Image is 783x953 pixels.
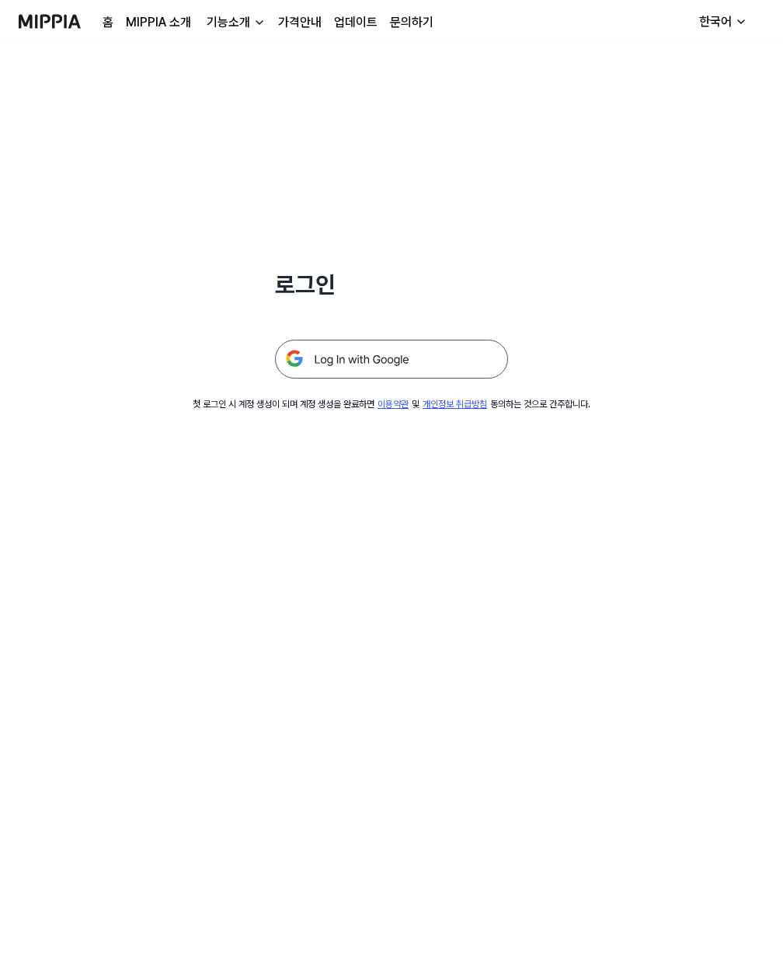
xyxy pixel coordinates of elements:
img: down [253,16,266,29]
button: 한국어 [687,6,757,37]
a: MIPPIA 소개 [126,13,191,32]
a: 업데이트 [334,13,378,32]
a: 개인정보 취급방침 [423,399,487,410]
a: 홈 [103,13,113,32]
a: 문의하기 [390,13,433,32]
h1: 로그인 [275,267,508,302]
button: 기능소개 [204,13,266,32]
a: 가격안내 [278,13,322,32]
img: 구글 로그인 버튼 [275,340,508,379]
a: 이용약관 [378,399,409,410]
div: 한국어 [696,12,735,31]
div: 첫 로그인 시 계정 생성이 되며 계정 생성을 완료하면 및 동의하는 것으로 간주합니다. [193,397,590,411]
div: 기능소개 [204,13,253,32]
